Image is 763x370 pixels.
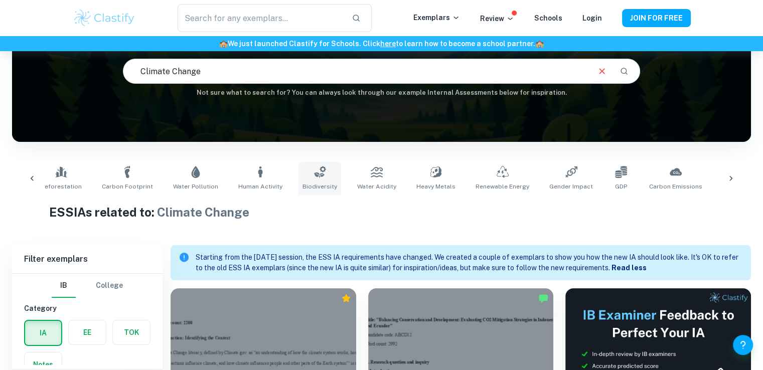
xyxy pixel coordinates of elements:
h1: ESS IAs related to: [49,203,714,221]
img: Clastify logo [73,8,136,28]
button: College [96,274,123,298]
button: TOK [113,320,150,344]
span: Renewable Energy [476,182,529,191]
span: 🏫 [219,40,228,48]
span: Heavy Metals [416,182,455,191]
span: Deforestation [41,182,82,191]
span: Carbon Emissions [649,182,702,191]
button: EE [69,320,106,344]
a: Schools [534,14,562,22]
span: GDP [615,182,627,191]
img: Marked [538,293,548,303]
h6: Category [24,303,150,314]
p: Starting from the [DATE] session, the ESS IA requirements have changed. We created a couple of ex... [196,252,743,273]
h6: We just launched Clastify for Schools. Click to learn how to become a school partner. [2,38,761,49]
span: Climate Change [157,205,249,219]
input: Search for any exemplars... [178,4,343,32]
h6: Not sure what to search for? You can always look through our example Internal Assessments below f... [12,88,751,98]
b: Read less [612,264,647,272]
p: Exemplars [413,12,460,23]
div: Premium [341,293,351,303]
span: Gender Impact [549,182,593,191]
button: IB [52,274,76,298]
span: Biodiversity [302,182,337,191]
span: Water Pollution [173,182,218,191]
a: here [380,40,396,48]
button: Help and Feedback [733,335,753,355]
input: E.g. rising sea levels, waste management, food waste... [123,57,588,85]
a: Login [582,14,602,22]
p: Review [480,13,514,24]
button: IA [25,321,61,345]
button: Clear [592,62,612,81]
h6: Filter exemplars [12,245,163,273]
span: 🏫 [535,40,544,48]
span: Human Activity [238,182,282,191]
span: Water Acidity [357,182,396,191]
button: Search [616,63,633,80]
span: Carbon Footprint [102,182,153,191]
button: JOIN FOR FREE [622,9,691,27]
div: Filter type choice [52,274,123,298]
